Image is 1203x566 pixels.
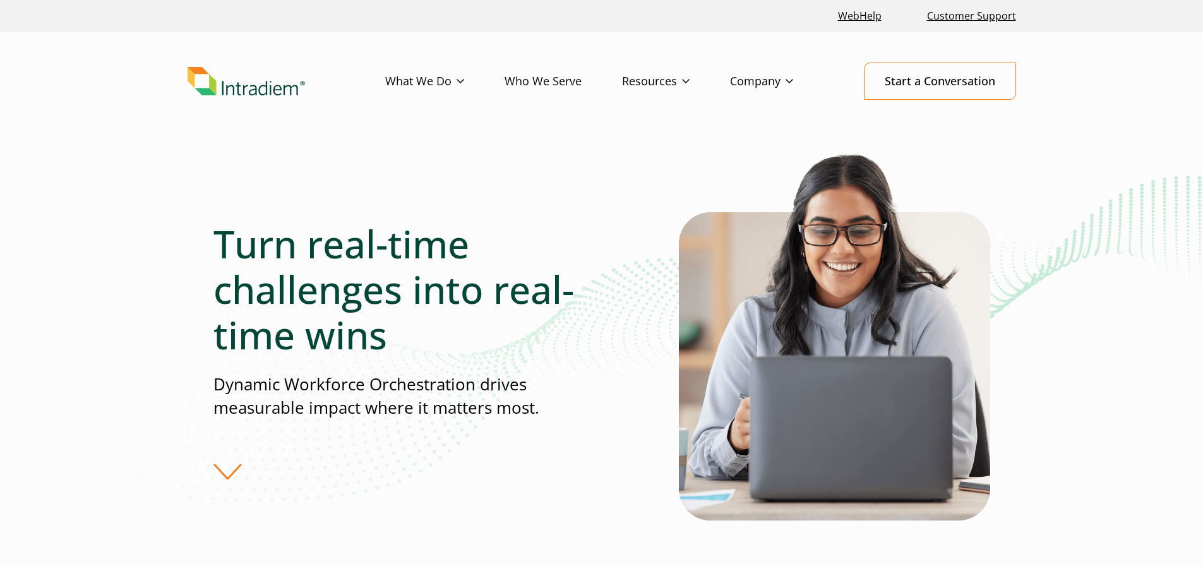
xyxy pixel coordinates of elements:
a: Who We Serve [505,63,622,100]
a: Company [730,63,834,100]
p: Dynamic Workforce Orchestration drives measurable impact where it matters most. [213,373,601,420]
a: Link opens in a new window [833,3,887,30]
a: Link to homepage of Intradiem [188,67,385,96]
img: Solutions for Contact Center Teams [679,150,990,521]
a: Start a Conversation [864,63,1016,100]
a: What We Do [385,63,505,100]
h1: Turn real-time challenges into real-time wins [213,221,601,358]
a: Customer Support [922,3,1021,30]
img: Intradiem [188,67,305,96]
a: Resources [622,63,730,100]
